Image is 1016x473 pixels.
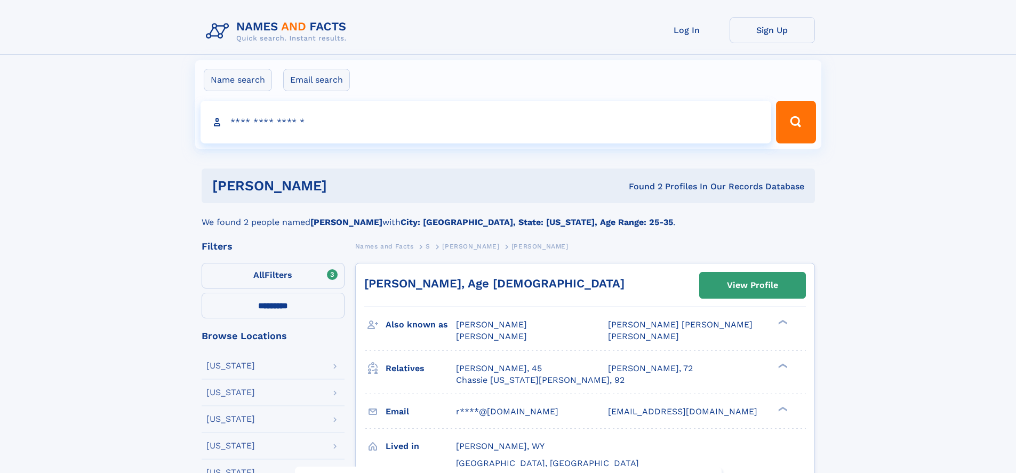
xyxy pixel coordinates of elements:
a: [PERSON_NAME], Age [DEMOGRAPHIC_DATA] [364,277,625,290]
h3: Also known as [386,316,456,334]
span: S [426,243,430,250]
h3: Lived in [386,437,456,455]
span: [PERSON_NAME] [511,243,569,250]
a: [PERSON_NAME], 72 [608,363,693,374]
div: ❯ [775,319,788,326]
b: City: [GEOGRAPHIC_DATA], State: [US_STATE], Age Range: 25-35 [401,217,673,227]
h3: Relatives [386,359,456,378]
div: Browse Locations [202,331,345,341]
a: [PERSON_NAME], 45 [456,363,542,374]
a: View Profile [700,272,805,298]
span: [PERSON_NAME], WY [456,441,545,451]
label: Email search [283,69,350,91]
button: Search Button [776,101,815,143]
div: We found 2 people named with . [202,203,815,229]
input: search input [201,101,772,143]
span: [GEOGRAPHIC_DATA], [GEOGRAPHIC_DATA] [456,458,639,468]
img: Logo Names and Facts [202,17,355,46]
span: [PERSON_NAME] [456,319,527,330]
div: ❯ [775,405,788,412]
a: Names and Facts [355,239,414,253]
div: ❯ [775,362,788,369]
div: [US_STATE] [206,415,255,423]
span: [PERSON_NAME] [608,331,679,341]
a: Sign Up [730,17,815,43]
div: [US_STATE] [206,388,255,397]
label: Filters [202,263,345,288]
a: Chassie [US_STATE][PERSON_NAME], 92 [456,374,625,386]
span: [EMAIL_ADDRESS][DOMAIN_NAME] [608,406,757,416]
span: All [253,270,265,280]
h3: Email [386,403,456,421]
a: S [426,239,430,253]
label: Name search [204,69,272,91]
span: [PERSON_NAME] [456,331,527,341]
b: [PERSON_NAME] [310,217,382,227]
a: Log In [644,17,730,43]
div: Filters [202,242,345,251]
div: View Profile [727,273,778,298]
div: [US_STATE] [206,442,255,450]
span: [PERSON_NAME] [PERSON_NAME] [608,319,753,330]
a: [PERSON_NAME] [442,239,499,253]
div: [US_STATE] [206,362,255,370]
h1: [PERSON_NAME] [212,179,478,193]
div: Found 2 Profiles In Our Records Database [478,181,804,193]
span: [PERSON_NAME] [442,243,499,250]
